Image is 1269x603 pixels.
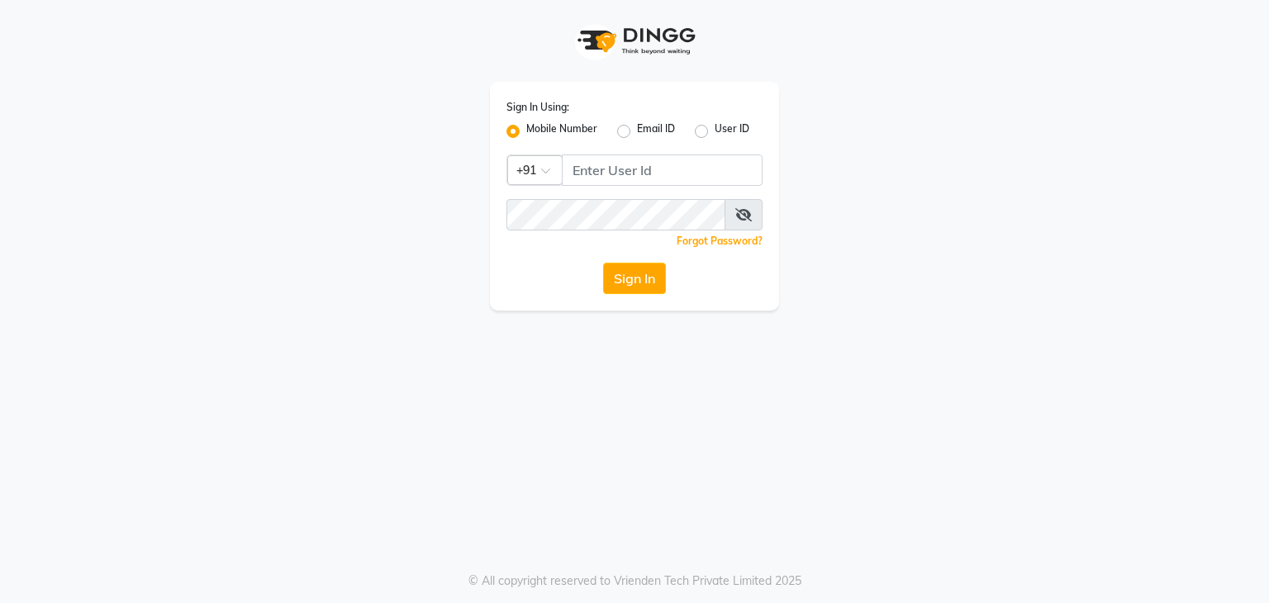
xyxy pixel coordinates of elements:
[677,235,763,247] a: Forgot Password?
[637,121,675,141] label: Email ID
[506,199,725,230] input: Username
[506,100,569,115] label: Sign In Using:
[568,17,701,65] img: logo1.svg
[562,154,763,186] input: Username
[526,121,597,141] label: Mobile Number
[715,121,749,141] label: User ID
[603,263,666,294] button: Sign In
